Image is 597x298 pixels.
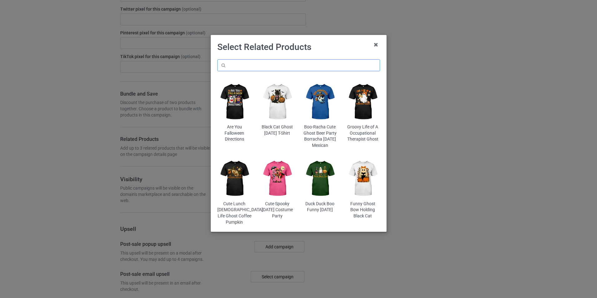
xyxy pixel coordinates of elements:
h1: Select Related Products [217,42,380,53]
div: Groovy Life of A Occupational Therapist Ghost [346,124,380,142]
div: Cute Spooky [DATE] Costume Party [260,201,294,219]
div: Boo-Racha Cute Ghost Beer Party Borracha [DATE] Mexican [303,124,337,148]
div: Cute Lunch [DEMOGRAPHIC_DATA] Life Ghost Coffee Pumpkin [217,201,251,225]
div: Duck Duck Boo Funny [DATE] [303,201,337,213]
div: Black Cat Ghost [DATE] T-Shirt [260,124,294,136]
div: Are You Falloween Directions [217,124,251,142]
div: Funny Ghost Bow Holding Black Cat [346,201,380,219]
